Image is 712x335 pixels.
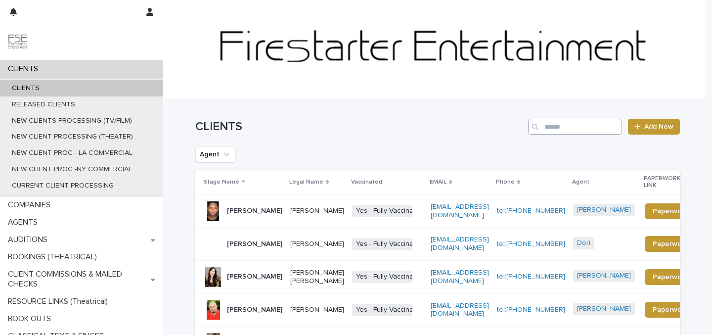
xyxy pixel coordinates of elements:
p: [PERSON_NAME] [227,306,282,314]
p: [PERSON_NAME] [290,306,344,314]
tr: [PERSON_NAME][PERSON_NAME]Yes - Fully Vaccinated[EMAIL_ADDRESS][DOMAIN_NAME]tel:[PHONE_NUMBER][PE... [195,194,712,228]
p: [PERSON_NAME] [290,207,344,215]
p: Agent [572,177,589,188]
tr: [PERSON_NAME][PERSON_NAME] [PERSON_NAME]Yes - Fully Vaccinated[EMAIL_ADDRESS][DOMAIN_NAME]tel:[PH... [195,260,712,293]
p: PAPERWORK LINK [644,173,690,191]
p: CLIENTS [4,64,46,74]
img: 9JgRvJ3ETPGCJDhvPVA5 [8,32,28,52]
a: Paperwork [645,302,696,318]
p: EMAIL [430,177,446,188]
a: Paperwork [645,203,696,219]
span: Paperwork [653,274,688,281]
a: Paperwork [645,269,696,285]
span: Yes - Fully Vaccinated [352,238,428,250]
p: AUDITIONS [4,235,55,244]
h1: CLIENTS [195,120,524,134]
span: Paperwork [653,240,688,247]
a: [PERSON_NAME] [577,206,631,214]
p: RELEASED CLIENTS [4,100,83,109]
span: Paperwork [653,208,688,215]
a: [PERSON_NAME] [577,305,631,313]
a: tel:[PHONE_NUMBER] [497,207,565,214]
tr: [PERSON_NAME][PERSON_NAME]Yes - Fully Vaccinated[EMAIL_ADDRESS][DOMAIN_NAME]tel:[PHONE_NUMBER]Dor... [195,228,712,261]
a: [EMAIL_ADDRESS][DOMAIN_NAME] [431,203,489,219]
p: CURRENT CLIENT PROCESSING [4,182,122,190]
a: Dori [577,239,590,247]
a: [PERSON_NAME] [577,272,631,280]
input: Search [528,119,622,135]
p: NEW CLIENTS PROCESSING (TV/FILM) [4,117,140,125]
p: [PERSON_NAME] [290,240,344,248]
a: tel:[PHONE_NUMBER] [497,240,565,247]
span: Paperwork [653,306,688,313]
p: [PERSON_NAME] [227,240,282,248]
p: [PERSON_NAME] [PERSON_NAME] [290,269,344,286]
p: NEW CLIENT PROCESSING (THEATER) [4,133,141,141]
a: [EMAIL_ADDRESS][DOMAIN_NAME] [431,302,489,318]
a: Paperwork [645,236,696,252]
p: Vaccinated [351,177,382,188]
button: Agent [195,146,236,162]
p: COMPANIES [4,200,58,210]
span: Add New [644,123,673,130]
p: CLIENT COMMISSIONS & MAILED CHECKS [4,270,151,288]
p: BOOK OUTS [4,314,59,324]
p: CLIENTS [4,84,47,93]
p: RESOURCE LINKS (Theatrical) [4,297,116,306]
p: Phone [496,177,515,188]
a: [EMAIL_ADDRESS][DOMAIN_NAME] [431,236,489,251]
a: tel:[PHONE_NUMBER] [497,306,565,313]
p: AGENTS [4,218,45,227]
a: Add New [628,119,680,135]
p: Legal Name [289,177,323,188]
p: Stage Name [203,177,239,188]
a: [EMAIL_ADDRESS][DOMAIN_NAME] [431,269,489,285]
span: Yes - Fully Vaccinated [352,205,428,217]
p: [PERSON_NAME] [227,207,282,215]
span: Yes - Fully Vaccinated [352,271,428,283]
a: tel:[PHONE_NUMBER] [497,273,565,280]
p: BOOKINGS (THEATRICAL) [4,252,105,262]
p: NEW CLIENT PROC -NY COMMERCIAL [4,165,140,174]
span: Yes - Fully Vaccinated [352,304,428,316]
tr: [PERSON_NAME][PERSON_NAME]Yes - Fully Vaccinated[EMAIL_ADDRESS][DOMAIN_NAME]tel:[PHONE_NUMBER][PE... [195,293,712,327]
p: [PERSON_NAME] [227,273,282,281]
p: NEW CLIENT PROC - LA COMMERCIAL [4,149,140,157]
